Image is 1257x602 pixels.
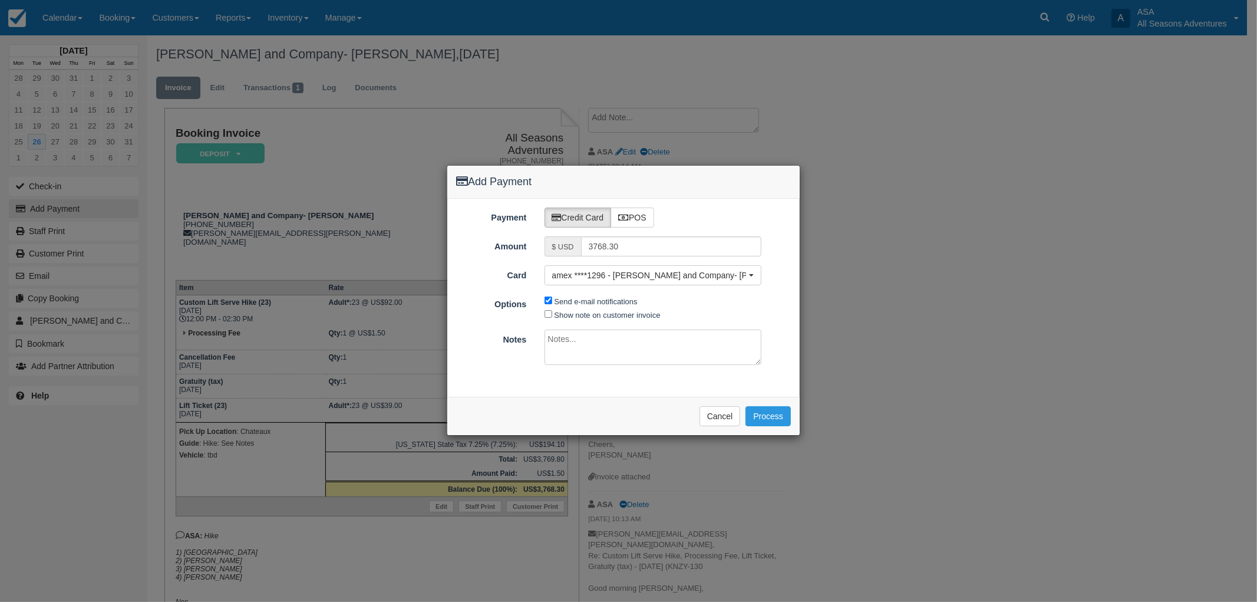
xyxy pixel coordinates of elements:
label: Amount [447,236,536,253]
button: Cancel [700,406,741,426]
label: Options [447,294,536,311]
label: Payment [447,208,536,224]
label: Send e-mail notifications [555,297,638,306]
input: Valid amount required. [581,236,762,256]
label: POS [611,208,654,228]
small: $ USD [552,243,574,251]
button: Process [745,406,791,426]
label: Notes [447,330,536,346]
h4: Add Payment [456,175,791,190]
label: Credit Card [545,208,612,228]
button: amex ****1296 - [PERSON_NAME] and Company- [PERSON_NAME] [545,265,762,285]
label: Card [447,265,536,282]
span: amex ****1296 - [PERSON_NAME] and Company- [PERSON_NAME] [552,269,747,281]
label: Show note on customer invoice [555,311,661,320]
